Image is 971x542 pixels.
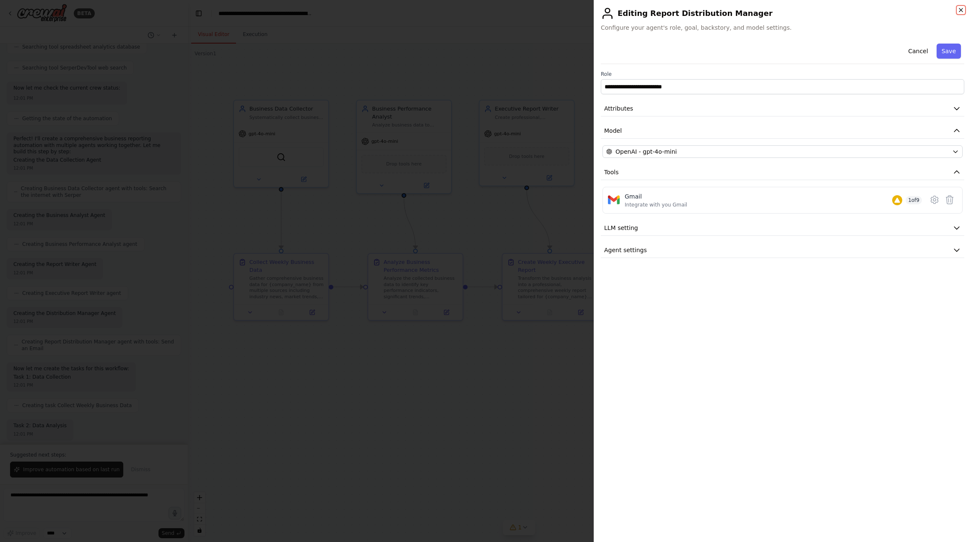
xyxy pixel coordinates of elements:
span: Model [604,126,622,135]
h2: Editing Report Distribution Manager [601,7,964,20]
button: Delete tool [942,192,957,207]
span: Attributes [604,104,633,113]
span: Configure your agent's role, goal, backstory, and model settings. [601,23,964,32]
button: Save [937,44,961,59]
span: OpenAI - gpt-4o-mini [615,147,677,156]
button: LLM setting [601,220,964,236]
button: Model [601,123,964,139]
span: Tools [604,168,619,176]
div: Integrate with you Gmail [625,201,687,208]
span: LLM setting [604,224,638,232]
button: Configure tool [927,192,942,207]
button: OpenAI - gpt-4o-mini [602,145,963,158]
img: Gmail [608,194,620,206]
button: Cancel [903,44,933,59]
button: Tools [601,165,964,180]
label: Role [601,71,964,77]
span: Agent settings [604,246,647,254]
span: 1 of 9 [906,196,922,204]
button: Attributes [601,101,964,116]
button: Agent settings [601,243,964,258]
div: Gmail [625,192,687,201]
